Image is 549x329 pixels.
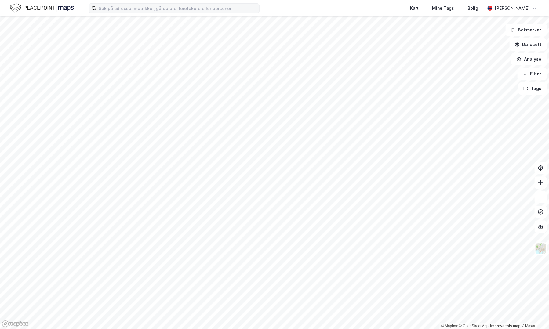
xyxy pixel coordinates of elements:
iframe: Chat Widget [518,300,549,329]
div: Bolig [467,5,478,12]
div: Mine Tags [432,5,454,12]
div: [PERSON_NAME] [495,5,529,12]
div: Kontrollprogram for chat [518,300,549,329]
div: Kart [410,5,419,12]
input: Søk på adresse, matrikkel, gårdeiere, leietakere eller personer [96,4,259,13]
img: logo.f888ab2527a4732fd821a326f86c7f29.svg [10,3,74,13]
